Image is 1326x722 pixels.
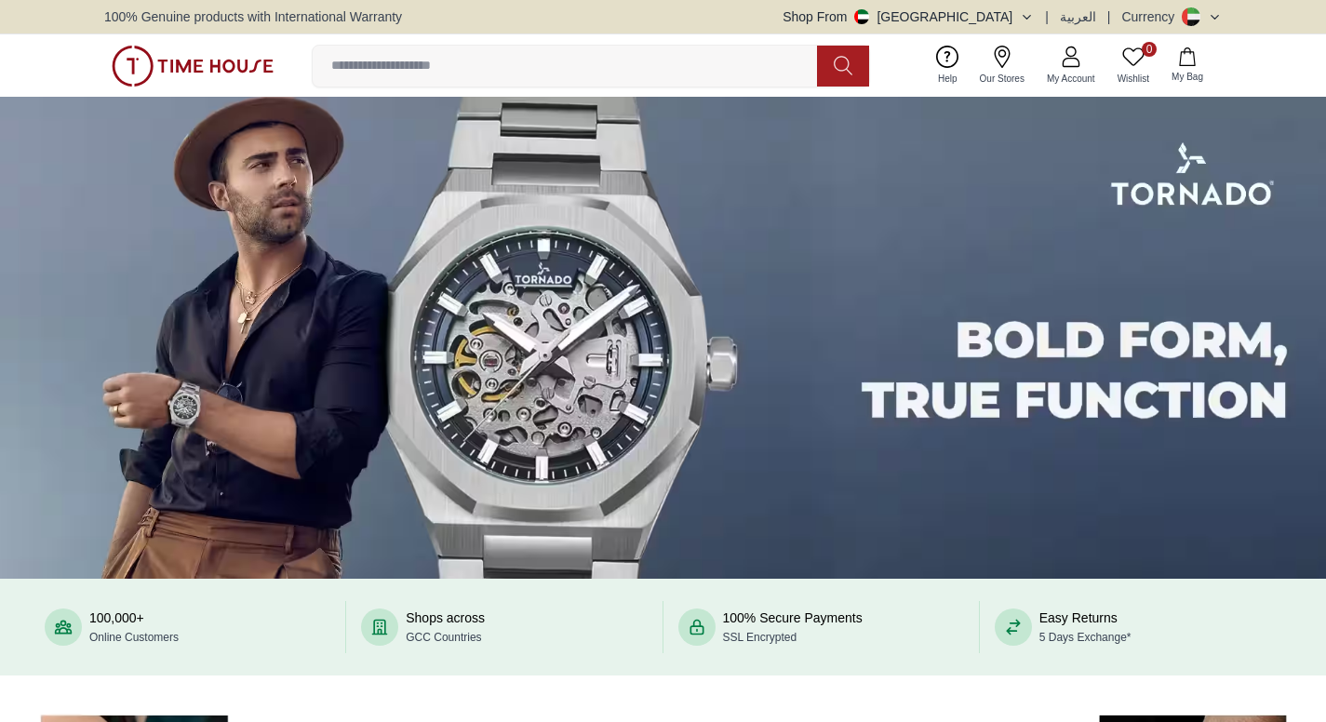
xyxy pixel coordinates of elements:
span: 0 [1142,42,1157,57]
span: SSL Encrypted [723,631,797,644]
img: ... [112,46,274,87]
img: United Arab Emirates [854,9,869,24]
div: 100% Secure Payments [723,608,863,646]
div: Shops across [406,608,485,646]
div: 100,000+ [89,608,179,646]
a: 0Wishlist [1106,42,1160,89]
span: 5 Days Exchange* [1039,631,1132,644]
button: العربية [1060,7,1096,26]
span: My Account [1039,72,1103,86]
span: Online Customers [89,631,179,644]
a: Our Stores [969,42,1036,89]
span: My Bag [1164,70,1211,84]
a: Help [927,42,969,89]
span: | [1107,7,1111,26]
div: Easy Returns [1039,608,1132,646]
button: My Bag [1160,44,1214,87]
span: Wishlist [1110,72,1157,86]
span: | [1045,7,1049,26]
span: GCC Countries [406,631,481,644]
span: Our Stores [972,72,1032,86]
span: 100% Genuine products with International Warranty [104,7,402,26]
button: Shop From[GEOGRAPHIC_DATA] [783,7,1034,26]
div: Currency [1121,7,1182,26]
span: Help [931,72,965,86]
